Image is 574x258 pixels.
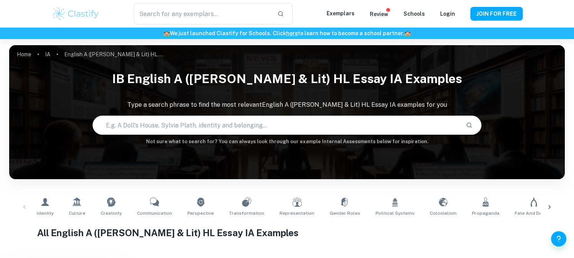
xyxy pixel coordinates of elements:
img: Clastify logo [52,6,100,21]
h6: We just launched Clastify for Schools. Click to learn how to become a school partner. [2,29,572,38]
input: Search for any exemplars... [134,3,271,24]
span: Representation [280,210,314,217]
a: here [286,30,298,36]
button: JOIN FOR FREE [470,7,523,21]
p: English A ([PERSON_NAME] & Lit) HL Essay [64,50,164,59]
span: Transformation [229,210,264,217]
span: Perspective [187,210,214,217]
p: Exemplars [327,9,354,18]
a: IA [45,49,50,60]
p: Review [370,10,388,18]
span: Political Systems [376,210,415,217]
h1: All English A ([PERSON_NAME] & Lit) HL Essay IA Examples [37,226,537,240]
h1: IB English A ([PERSON_NAME] & Lit) HL Essay IA examples [9,67,565,91]
a: Login [440,11,455,17]
span: Fate and Destiny [515,210,553,217]
span: Communication [137,210,172,217]
input: E.g. A Doll's House, Sylvia Plath, identity and belonging... [93,114,460,136]
span: Colonialism [430,210,457,217]
h6: Not sure what to search for? You can always look through our example Internal Assessments below f... [9,138,565,145]
p: Type a search phrase to find the most relevant English A ([PERSON_NAME] & Lit) HL Essay IA exampl... [9,100,565,109]
span: Identity [37,210,54,217]
span: 🏫 [163,30,170,36]
span: Culture [69,210,85,217]
button: Search [463,119,476,132]
button: Help and Feedback [551,231,566,247]
span: Gender Roles [330,210,360,217]
a: Home [17,49,31,60]
span: Propaganda [472,210,499,217]
span: Creativity [101,210,122,217]
a: Schools [403,11,425,17]
span: 🏫 [404,30,411,36]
